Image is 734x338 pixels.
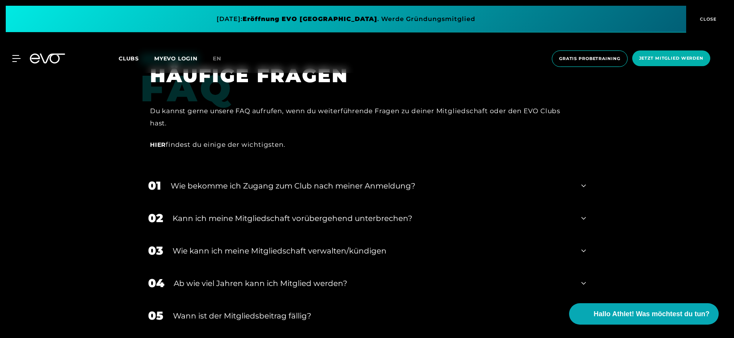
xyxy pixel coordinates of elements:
[173,213,572,224] div: Kann ich meine Mitgliedschaft vorübergehend unterbrechen?
[119,55,154,62] a: Clubs
[173,245,572,257] div: Wie kann ich meine Mitgliedschaft verwalten/kündigen
[686,6,728,32] button: CLOSE
[148,242,163,259] div: 03
[213,55,221,62] span: en
[213,54,230,63] a: en
[559,55,620,62] span: Gratis Probetraining
[698,16,717,23] span: CLOSE
[550,50,630,67] a: Gratis Probetraining
[119,55,139,62] span: Clubs
[148,307,163,324] div: 05
[639,55,703,62] span: Jetzt Mitglied werden
[154,55,197,62] a: MYEVO LOGIN
[148,177,161,194] div: 01
[150,141,166,148] a: Hier
[150,105,574,130] div: Du kannst gerne unsere FAQ aufrufen, wenn du weiterführende Fragen zu deiner Mitgliedschaft oder ...
[174,278,572,289] div: Ab wie viel Jahren kann ich Mitglied werden?
[150,138,574,151] div: findest du einige der wichtigsten.
[594,309,710,319] span: Hallo Athlet! Was möchtest du tun?
[171,180,572,192] div: Wie bekomme ich Zugang zum Club nach meiner Anmeldung?
[569,303,719,325] button: Hallo Athlet! Was möchtest du tun?
[173,310,572,322] div: Wann ist der Mitgliedsbeitrag fällig?
[148,275,164,292] div: 04
[630,50,713,67] a: Jetzt Mitglied werden
[148,210,163,227] div: 02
